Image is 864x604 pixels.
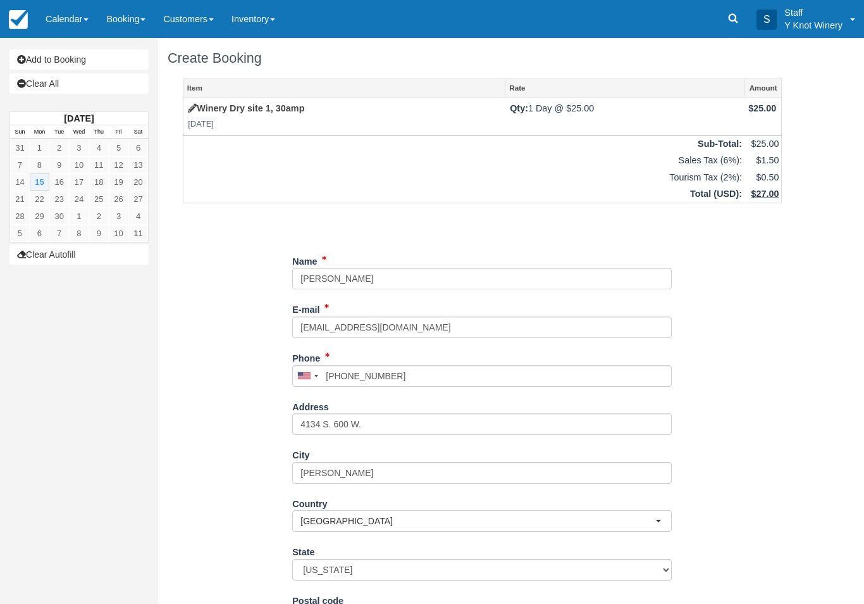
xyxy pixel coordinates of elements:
[744,98,781,135] td: $25.00
[89,225,109,242] a: 9
[292,251,317,268] label: Name
[717,189,736,199] span: USD
[300,515,655,527] span: [GEOGRAPHIC_DATA]
[744,169,781,186] td: $0.50
[89,139,109,156] a: 4
[292,493,327,511] label: Country
[128,125,148,139] th: Sat
[109,156,128,173] a: 12
[30,225,49,242] a: 6
[9,10,28,29] img: checkfront-main-nav-mini-logo.png
[109,139,128,156] a: 5
[128,156,148,173] a: 13
[109,208,128,225] a: 3
[49,191,69,208] a: 23
[292,299,319,317] label: E-mail
[69,125,89,139] th: Wed
[49,173,69,191] a: 16
[69,208,89,225] a: 1
[293,366,322,386] div: United States: +1
[9,73,149,94] a: Clear All
[292,541,314,559] label: State
[183,152,744,169] td: Sales Tax (6%):
[183,79,505,97] a: Item
[292,510,672,532] button: [GEOGRAPHIC_DATA]
[69,173,89,191] a: 17
[756,9,777,30] div: S
[784,19,842,32] p: Y Knot Winery
[168,51,797,66] h1: Create Booking
[109,125,128,139] th: Fri
[10,191,30,208] a: 21
[49,139,69,156] a: 2
[30,125,49,139] th: Mon
[183,169,744,186] td: Tourism Tax (2%):
[744,79,781,97] a: Amount
[292,348,320,365] label: Phone
[64,113,94,123] strong: [DATE]
[10,173,30,191] a: 14
[30,191,49,208] a: 22
[751,189,779,199] u: $27.00
[30,173,49,191] a: 15
[10,125,30,139] th: Sun
[30,156,49,173] a: 8
[89,156,109,173] a: 11
[744,135,781,152] td: $25.00
[10,139,30,156] a: 31
[69,156,89,173] a: 10
[49,225,69,242] a: 7
[128,191,148,208] a: 27
[109,173,128,191] a: 19
[49,208,69,225] a: 30
[9,244,149,265] button: Clear Autofill
[89,191,109,208] a: 25
[505,98,744,135] td: 1 Day @ $25.00
[128,173,148,191] a: 20
[69,139,89,156] a: 3
[292,444,309,462] label: City
[784,6,842,19] p: Staff
[128,225,148,242] a: 11
[10,156,30,173] a: 7
[188,118,501,130] em: [DATE]
[109,225,128,242] a: 10
[690,189,742,199] strong: Total ( ):
[128,208,148,225] a: 4
[69,225,89,242] a: 8
[128,139,148,156] a: 6
[10,208,30,225] a: 28
[30,139,49,156] a: 1
[30,208,49,225] a: 29
[292,396,329,414] label: Address
[69,191,89,208] a: 24
[109,191,128,208] a: 26
[9,49,149,70] a: Add to Booking
[49,125,69,139] th: Tue
[744,152,781,169] td: $1.50
[89,173,109,191] a: 18
[89,125,109,139] th: Thu
[698,139,742,149] strong: Sub-Total:
[89,208,109,225] a: 2
[188,103,304,113] a: Winery Dry site 1, 30amp
[510,103,528,113] strong: Qty
[49,156,69,173] a: 9
[10,225,30,242] a: 5
[505,79,743,97] a: Rate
